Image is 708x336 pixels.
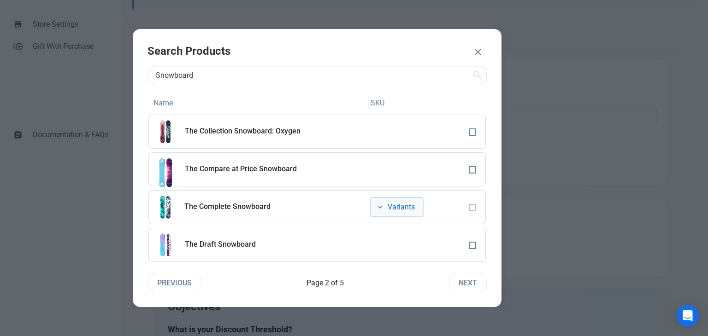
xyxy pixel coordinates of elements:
img: Product Thumbnail Image [153,232,178,258]
span: Name [153,98,173,109]
p: The Complete Snowboard [184,203,364,211]
input: Product, variants, etc... [147,66,487,84]
button: Variants [371,198,423,216]
span: Variants [388,202,415,213]
span: SKU [371,98,384,109]
span: Previous [157,278,192,289]
div: Page 2 of 5 [201,278,449,289]
p: The Draft Snowboard [185,240,367,249]
img: Product Thumbnail Image [153,156,178,189]
img: Product Thumbnail Image [153,194,178,220]
button: Next [449,274,487,292]
span: Next [459,278,477,289]
p: The Collection Snowboard: Oxygen [185,127,367,135]
h2: Search Products [147,44,465,58]
button: Previous [147,274,201,292]
p: The Compare at Price Snowboard [185,165,367,173]
div: Open Intercom Messenger [677,305,699,327]
img: Product Thumbnail Image [153,119,178,145]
